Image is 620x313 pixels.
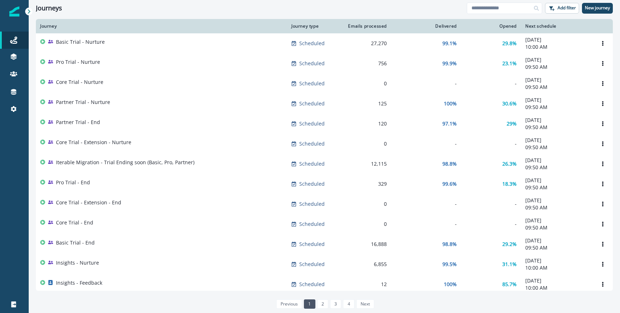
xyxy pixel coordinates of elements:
[525,284,588,291] p: 10:00 AM
[465,220,517,228] div: -
[345,60,387,67] div: 756
[502,281,517,288] p: 85.7%
[36,254,613,274] a: Insights - NurtureScheduled6,85599.5%31.1%[DATE]10:00 AMOptions
[345,220,387,228] div: 0
[525,124,588,131] p: 09:50 AM
[40,23,283,29] div: Journey
[56,219,93,226] p: Core Trial - End
[525,76,588,84] p: [DATE]
[597,199,609,209] button: Options
[525,224,588,231] p: 09:50 AM
[395,80,457,87] div: -
[345,40,387,47] div: 27,270
[502,60,517,67] p: 23.1%
[36,194,613,214] a: Core Trial - Extension - EndScheduled0--[DATE]09:50 AMOptions
[442,120,457,127] p: 97.1%
[9,6,19,16] img: Inflection
[444,281,457,288] p: 100%
[502,241,517,248] p: 29.2%
[597,138,609,149] button: Options
[502,100,517,107] p: 30.6%
[525,184,588,191] p: 09:50 AM
[299,80,325,87] p: Scheduled
[395,23,457,29] div: Delivered
[56,38,105,46] p: Basic Trial - Nurture
[442,160,457,167] p: 98.8%
[525,237,588,244] p: [DATE]
[442,261,457,268] p: 99.5%
[299,200,325,208] p: Scheduled
[345,160,387,167] div: 12,115
[291,23,337,29] div: Journey type
[525,277,588,284] p: [DATE]
[299,100,325,107] p: Scheduled
[274,299,374,309] ul: Pagination
[502,160,517,167] p: 26.3%
[299,140,325,147] p: Scheduled
[299,261,325,268] p: Scheduled
[525,137,588,144] p: [DATE]
[525,43,588,51] p: 10:00 AM
[525,204,588,211] p: 09:50 AM
[56,239,95,246] p: Basic Trial - End
[465,80,517,87] div: -
[345,180,387,188] div: 329
[442,241,457,248] p: 98.8%
[56,199,121,206] p: Core Trial - Extension - End
[525,197,588,204] p: [DATE]
[345,281,387,288] div: 12
[317,299,328,309] a: Page 2
[502,180,517,188] p: 18.3%
[36,214,613,234] a: Core Trial - EndScheduled0--[DATE]09:50 AMOptions
[597,118,609,129] button: Options
[345,100,387,107] div: 125
[36,154,613,174] a: Iterable Migration - Trial Ending soon (Basic, Pro, Partner)Scheduled12,11598.8%26.3%[DATE]09:50 ...
[36,234,613,254] a: Basic Trial - EndScheduled16,88898.8%29.2%[DATE]09:50 AMOptions
[36,174,613,194] a: Pro Trial - EndScheduled32999.6%18.3%[DATE]09:50 AMOptions
[525,264,588,271] p: 10:00 AM
[36,94,613,114] a: Partner Trial - NurtureScheduled125100%30.6%[DATE]09:50 AMOptions
[465,23,517,29] div: Opened
[597,58,609,69] button: Options
[56,159,194,166] p: Iterable Migration - Trial Ending soon (Basic, Pro, Partner)
[525,144,588,151] p: 09:50 AM
[343,299,354,309] a: Page 4
[597,38,609,49] button: Options
[56,58,100,66] p: Pro Trial - Nurture
[56,259,99,266] p: Insights - Nurture
[585,5,610,10] p: New journey
[345,80,387,87] div: 0
[36,274,613,294] a: Insights - FeedbackScheduled12100%85.7%[DATE]10:00 AMOptions
[597,259,609,270] button: Options
[502,261,517,268] p: 31.1%
[299,40,325,47] p: Scheduled
[525,96,588,104] p: [DATE]
[56,119,100,126] p: Partner Trial - End
[395,220,457,228] div: -
[502,40,517,47] p: 29.8%
[545,3,579,14] button: Add filter
[525,84,588,91] p: 09:50 AM
[525,117,588,124] p: [DATE]
[465,200,517,208] div: -
[56,79,103,86] p: Core Trial - Nurture
[345,140,387,147] div: 0
[597,239,609,250] button: Options
[299,60,325,67] p: Scheduled
[444,100,457,107] p: 100%
[597,98,609,109] button: Options
[36,4,62,12] h1: Journeys
[525,177,588,184] p: [DATE]
[299,160,325,167] p: Scheduled
[597,279,609,290] button: Options
[395,140,457,147] div: -
[442,60,457,67] p: 99.9%
[36,134,613,154] a: Core Trial - Extension - NurtureScheduled0--[DATE]09:50 AMOptions
[525,244,588,251] p: 09:50 AM
[395,200,457,208] div: -
[299,281,325,288] p: Scheduled
[345,120,387,127] div: 120
[36,114,613,134] a: Partner Trial - EndScheduled12097.1%29%[DATE]09:50 AMOptions
[525,157,588,164] p: [DATE]
[525,257,588,264] p: [DATE]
